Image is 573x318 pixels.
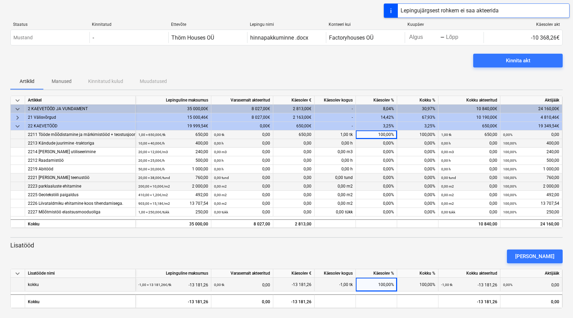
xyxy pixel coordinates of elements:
div: Kokku [25,294,136,308]
p: Mustand [13,34,33,41]
small: 1,00 tk [441,133,452,137]
div: 0,00 [214,208,270,216]
div: 0,00 [273,173,315,182]
div: 0,00% [356,165,397,173]
div: Artikkel [25,96,136,105]
div: 10 840,00€ [438,105,500,113]
div: 492,00 [138,191,208,199]
div: Lepingujärgsest rohkem ei saa akteerida [401,7,499,15]
small: 0,00 h [214,159,224,162]
div: Käesolev akt [487,22,560,27]
small: 0,00 tükk [214,210,228,214]
div: 0,00% [356,173,397,182]
small: 903,00 × 15,18€ / m2 [138,202,170,205]
div: 8 027,00 [214,220,270,229]
div: 2211 Tööde mõõdistamine ja märkimistööd + teostusjoonis. [28,130,132,139]
div: 0,00 h [315,139,356,148]
small: 20,00 × 38,00€ / tund [138,176,170,180]
div: 8 027,00€ [211,105,273,113]
div: [PERSON_NAME] [515,252,554,261]
div: Thörn Houses OÜ [171,34,214,41]
div: Käesolev % [356,96,397,105]
div: 0,00% [356,208,397,216]
div: 0,00 [214,191,270,199]
input: Lõpp [445,33,477,42]
div: -13 181,26 [136,294,211,308]
div: 4 810,46€ [500,113,562,122]
div: 492,00 [503,191,559,199]
div: -13 181,26 [441,278,497,292]
div: 0,00% [397,208,438,216]
div: 250,00 [503,208,559,216]
div: 0,00 [214,130,270,139]
div: 0,00 [273,156,315,165]
div: 400,00 [138,139,208,148]
div: Varasemalt akteeritud [211,96,273,105]
div: 0,00 [441,148,497,156]
small: 0,00 tk [214,283,224,287]
div: 650,00 [441,130,497,139]
div: 0,00 [441,173,497,182]
span: keyboard_arrow_right [13,114,22,122]
button: [PERSON_NAME] [507,250,563,263]
div: Lepinguline maksumus [136,96,211,105]
div: 0,00 m2 [315,182,356,191]
input: Algus [408,33,440,42]
small: 0,00 m2 [441,193,454,197]
div: 0,00 [214,156,270,165]
div: -13 181,26 [273,294,315,308]
div: 0,00% [356,182,397,191]
small: 100,00% [503,202,517,205]
div: 0,00% [397,139,438,148]
div: 0,00% [397,173,438,182]
div: 3,25% [397,122,438,130]
div: -10 368,26€ [484,32,562,43]
small: 0,00% [503,133,512,137]
div: 1 000,00 [503,165,559,173]
div: 0,00 [211,294,273,308]
div: 24 160,00€ [500,105,562,113]
small: 0,00 tk [214,133,224,137]
div: Kokku % [397,96,438,105]
div: 0,00 [441,208,497,216]
small: 100,00% [503,184,517,188]
div: 10 190,00€ [438,113,500,122]
small: -1,00 tk [441,283,453,287]
div: Käesolev kogus [315,96,356,105]
small: 1,00 × 250,00€ / tükk [138,210,169,214]
div: 0,00 [441,191,497,199]
div: 21 Välisvõrgud [28,113,132,122]
div: 100,00% [397,278,438,291]
div: 100,00% [356,130,397,139]
small: 0,00 m2 [441,202,454,205]
div: -1,00 tk [315,278,356,291]
div: 240,00 [503,148,559,156]
div: 2225 Geotekstiili paigaldus [28,191,132,199]
div: 0,00 [503,278,559,292]
small: 0,00 h [214,141,224,145]
div: 0,00% [356,139,397,148]
small: 410,00 × 1,20€ / m2 [138,193,168,197]
div: 0,00 [273,182,315,191]
div: - [315,105,356,113]
div: Ettevõte [171,22,244,27]
div: 19 999,54€ [136,122,211,130]
div: Konteeri kui [329,22,402,27]
div: 2214 [PERSON_NAME] utiliseerimine [28,148,132,156]
span: keyboard_arrow_down [13,122,22,130]
div: 10 840,00 [438,219,500,228]
div: 0,00 [214,182,270,191]
small: 10,00 × 40,00€ / h [138,141,165,145]
div: 0,00% [397,182,438,191]
div: 2219 Abitööd [28,165,132,173]
small: 0,00 tund [214,176,229,180]
div: 0,00 tükk [315,208,356,216]
div: 760,00 [138,173,208,182]
div: 1 000,00 [138,165,208,173]
div: kokku [28,278,39,291]
div: Lepinguline maksumus [136,269,211,278]
div: 2226 Liivataldmiku ehitamine koos tihendamisega. [28,199,132,208]
div: 13 707,54 [503,199,559,208]
div: 1,00 tk [315,130,356,139]
small: 100,00% [503,193,517,197]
